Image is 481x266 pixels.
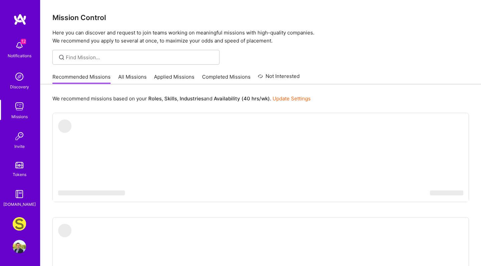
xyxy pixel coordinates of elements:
[148,95,162,102] b: Roles
[52,13,469,22] h3: Mission Control
[11,113,28,120] div: Missions
[273,95,311,102] a: Update Settings
[3,201,36,208] div: [DOMAIN_NAME]
[21,39,26,44] span: 12
[13,70,26,83] img: discovery
[13,187,26,201] img: guide book
[13,39,26,52] img: bell
[66,54,214,61] input: Find Mission...
[164,95,177,102] b: Skills
[214,95,270,102] b: Availability (40 hrs/wk)
[180,95,204,102] b: Industries
[10,83,29,90] div: Discovery
[258,72,300,84] a: Not Interested
[8,52,31,59] div: Notifications
[13,129,26,143] img: Invite
[14,143,25,150] div: Invite
[13,100,26,113] img: teamwork
[154,73,194,84] a: Applied Missions
[52,29,469,45] p: Here you can discover and request to join teams working on meaningful missions with high-quality ...
[13,13,27,25] img: logo
[13,171,26,178] div: Tokens
[15,162,23,168] img: tokens
[13,217,26,231] img: Studs: A Fresh Take on Ear Piercing & Earrings
[13,240,26,253] img: User Avatar
[52,73,111,84] a: Recommended Missions
[52,95,311,102] p: We recommend missions based on your , , and .
[11,240,28,253] a: User Avatar
[202,73,251,84] a: Completed Missions
[58,54,65,61] i: icon SearchGrey
[118,73,147,84] a: All Missions
[11,217,28,231] a: Studs: A Fresh Take on Ear Piercing & Earrings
